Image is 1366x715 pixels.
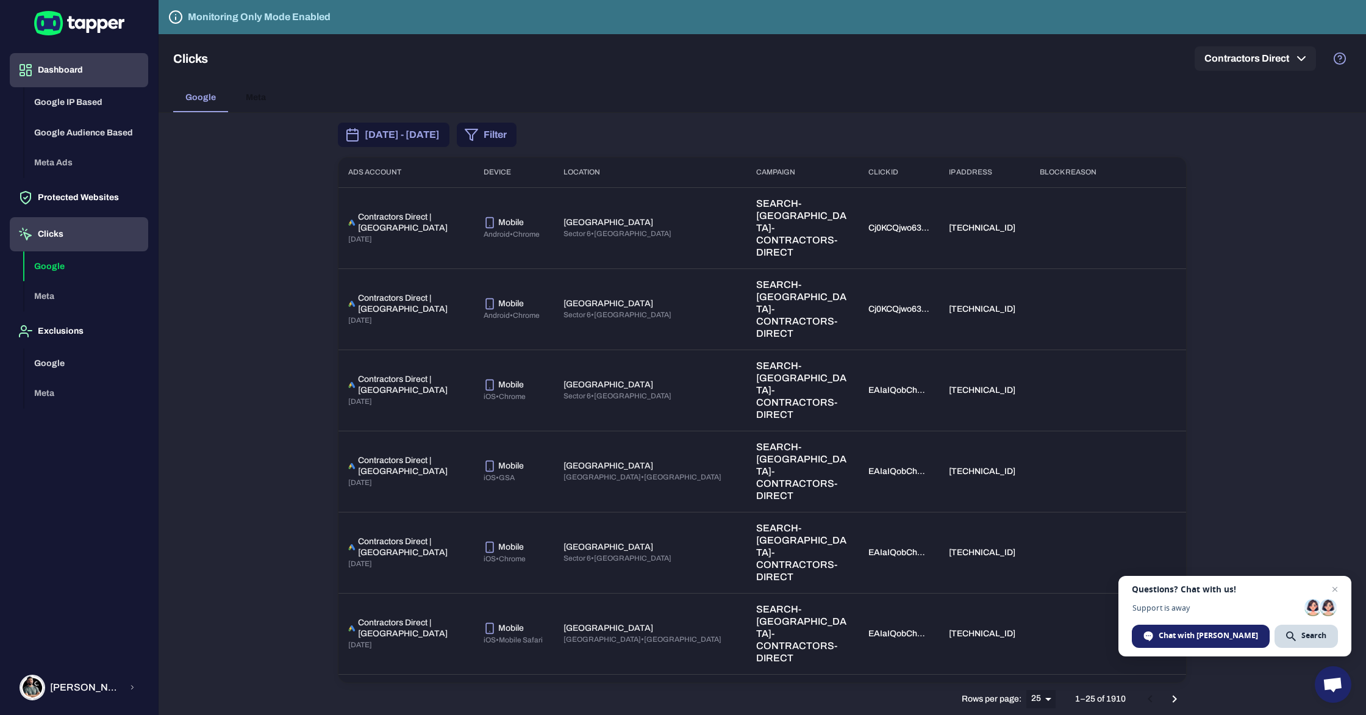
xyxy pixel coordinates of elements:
a: Google [24,260,148,270]
p: [GEOGRAPHIC_DATA] [563,379,653,390]
span: Android • Chrome [484,230,540,239]
span: Sector 6 • [GEOGRAPHIC_DATA] [563,229,671,238]
span: Sector 6 • [GEOGRAPHIC_DATA] [563,311,671,319]
p: [GEOGRAPHIC_DATA] [563,623,653,634]
button: Google Audience Based [24,118,148,148]
span: [DATE] [348,316,372,325]
p: Mobile [498,623,524,634]
td: [TECHNICAL_ID] [939,431,1030,512]
div: Cj0KCQjwo63HBhCKARIsAHOHV_WZqxL_vfOjfyD6h_hGG596h6lK4g-nON0v0aFshR_4_a1pIgbErpAaAm32EALw_wcB [868,304,929,315]
div: 25 [1026,690,1056,708]
div: Search [1275,625,1338,648]
span: [DATE] [348,478,372,487]
span: Questions? Chat with us! [1132,584,1338,594]
p: Contractors Direct | [GEOGRAPHIC_DATA] [358,617,464,639]
td: [TECHNICAL_ID] [939,593,1030,674]
span: iOS • Mobile Safari [484,636,543,644]
span: [GEOGRAPHIC_DATA] • [GEOGRAPHIC_DATA] [563,635,721,644]
span: Chat with [PERSON_NAME] [1159,630,1258,641]
p: SEARCH-[GEOGRAPHIC_DATA]-CONTRACTORS-DIRECT [756,522,849,583]
a: Google [24,357,148,367]
span: Close chat [1328,582,1342,597]
p: [GEOGRAPHIC_DATA] [563,461,653,472]
p: SEARCH-[GEOGRAPHIC_DATA]-CONTRACTORS-DIRECT [756,603,849,664]
p: Mobile [498,298,524,309]
a: Protected Websites [10,192,148,202]
th: Block reason [1030,157,1167,187]
span: Support is away [1132,603,1300,613]
p: Contractors Direct | [GEOGRAPHIC_DATA] [358,374,464,396]
a: Dashboard [10,64,148,74]
button: Google [24,251,148,282]
button: Clicks [10,217,148,251]
span: [DATE] [348,235,372,243]
div: EAIaIQobChMIrZuT2-mfkAMV62KRBR1umSE2EAAYASAAEgJdN_D_BwE [868,628,929,639]
td: [TECHNICAL_ID] [939,187,1030,268]
p: [GEOGRAPHIC_DATA] [563,542,653,553]
span: iOS • Chrome [484,555,526,563]
button: Morgan Alston[PERSON_NAME] [PERSON_NAME] [10,670,148,705]
td: [TECHNICAL_ID] [939,268,1030,350]
p: Rows per page: [962,694,1021,705]
button: Contractors Direct [1195,46,1316,71]
span: iOS • Chrome [484,392,526,401]
div: Cj0KCQjwo63HBhCKARIsAHOHV_V9oTm1QYDA2y0Pzww_6UbDJompdsThIhLFzXe7UsiaOpPY2_xYK08aApFsEALw_wcB [868,223,929,234]
div: Chat with Tamar [1132,625,1270,648]
span: Search [1301,630,1326,641]
p: SEARCH-[GEOGRAPHIC_DATA]-CONTRACTORS-DIRECT [756,279,849,340]
button: Google [24,348,148,379]
th: IP address [939,157,1030,187]
td: [TECHNICAL_ID] [939,350,1030,431]
span: Android • Chrome [484,311,540,320]
th: Click id [859,157,939,187]
th: Location [554,157,746,187]
span: iOS • GSA [484,473,515,482]
span: Sector 6 • [GEOGRAPHIC_DATA] [563,392,671,400]
span: [DATE] [348,641,372,649]
div: EAIaIQobChMItveJ2OqekAMVYUl_AB2D4CKiEAMYASABEgKAQPD_BwE [868,385,929,396]
div: Open chat [1315,666,1351,703]
p: Contractors Direct | [GEOGRAPHIC_DATA] [358,536,464,558]
h5: Clicks [173,51,208,66]
p: SEARCH-[GEOGRAPHIC_DATA]-CONTRACTORS-DIRECT [756,360,849,421]
p: 1–25 of 1910 [1075,694,1126,705]
p: Mobile [498,542,524,553]
span: [DATE] [348,559,372,568]
button: [DATE] - [DATE] [338,123,449,147]
div: EAIaIQobChMItveJ2OqekAMVYUl_AB2D4CKiEAMYASACEgKSE_D_BwE [868,466,929,477]
button: Protected Websites [10,181,148,215]
button: Go to next page [1162,687,1187,711]
button: Google IP Based [24,87,148,118]
span: Sector 6 • [GEOGRAPHIC_DATA] [563,554,671,562]
span: Google [185,92,216,103]
button: Filter [457,123,517,147]
td: [TECHNICAL_ID] [939,512,1030,593]
th: Campaign [746,157,859,187]
p: Mobile [498,217,524,228]
th: Ads account [338,157,474,187]
span: [DATE] [348,397,372,406]
a: Google Audience Based [24,126,148,137]
a: Clicks [10,228,148,239]
img: Morgan Alston [21,676,44,699]
p: Contractors Direct | [GEOGRAPHIC_DATA] [358,293,464,315]
p: Mobile [498,461,524,472]
svg: Tapper is not blocking any fraudulent activity for this domain [168,10,183,24]
a: Google IP Based [24,96,148,107]
a: Exclusions [10,325,148,336]
span: [GEOGRAPHIC_DATA] • [GEOGRAPHIC_DATA] [563,473,721,481]
p: Mobile [498,379,524,390]
p: SEARCH-[GEOGRAPHIC_DATA]-CONTRACTORS-DIRECT [756,441,849,502]
h6: Monitoring Only Mode Enabled [188,10,331,24]
p: Contractors Direct | [GEOGRAPHIC_DATA] [358,212,464,234]
button: Exclusions [10,314,148,348]
button: Dashboard [10,53,148,87]
p: [GEOGRAPHIC_DATA] [563,298,653,309]
p: [GEOGRAPHIC_DATA] [563,217,653,228]
p: Contractors Direct | [GEOGRAPHIC_DATA] [358,455,464,477]
th: Device [474,157,554,187]
p: SEARCH-[GEOGRAPHIC_DATA]-CONTRACTORS-DIRECT [756,198,849,259]
span: [PERSON_NAME] [PERSON_NAME] [50,681,121,694]
div: EAIaIQobChMI9pbL5rGekAMVKjwGAB3djwK6EAMYASACEgKZMPD_BwE [868,547,929,558]
span: [DATE] - [DATE] [365,128,440,142]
